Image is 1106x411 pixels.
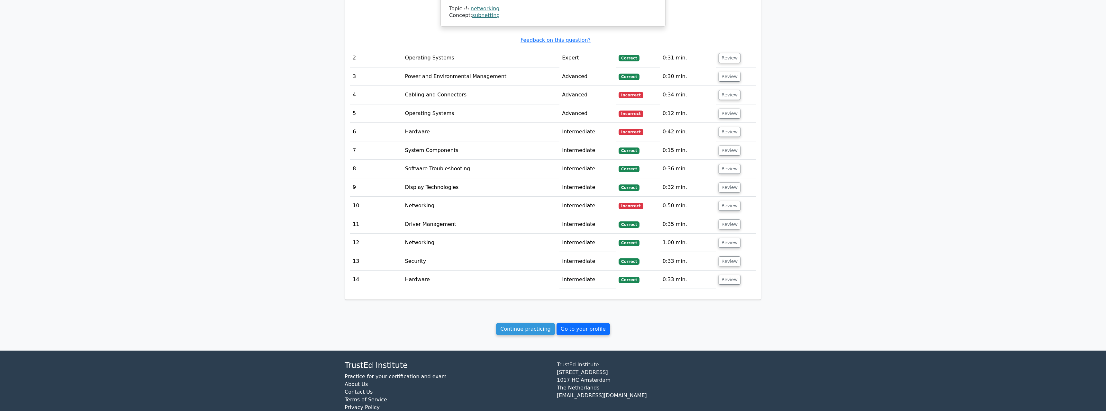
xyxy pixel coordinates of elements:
[719,164,740,174] button: Review
[719,90,740,100] button: Review
[521,37,591,43] a: Feedback on this question?
[350,123,403,141] td: 6
[350,178,403,197] td: 9
[559,271,616,289] td: Intermediate
[403,215,560,234] td: Driver Management
[619,166,639,172] span: Correct
[619,147,639,154] span: Correct
[660,160,716,178] td: 0:36 min.
[345,397,387,403] a: Terms of Service
[660,197,716,215] td: 0:50 min.
[557,323,610,335] a: Go to your profile
[660,215,716,234] td: 0:35 min.
[471,5,500,12] a: networking
[403,67,560,86] td: Power and Environmental Management
[660,123,716,141] td: 0:42 min.
[719,256,740,266] button: Review
[350,215,403,234] td: 11
[719,53,740,63] button: Review
[719,109,740,119] button: Review
[660,271,716,289] td: 0:33 min.
[403,271,560,289] td: Hardware
[403,86,560,104] td: Cabling and Connectors
[496,323,555,335] a: Continue practicing
[345,404,380,410] a: Privacy Policy
[345,389,373,395] a: Contact Us
[449,5,657,12] div: Topic:
[350,104,403,123] td: 5
[660,141,716,160] td: 0:15 min.
[350,141,403,160] td: 7
[403,234,560,252] td: Networking
[719,127,740,137] button: Review
[559,252,616,271] td: Intermediate
[559,234,616,252] td: Intermediate
[719,183,740,192] button: Review
[619,240,639,246] span: Correct
[719,146,740,156] button: Review
[660,49,716,67] td: 0:31 min.
[660,178,716,197] td: 0:32 min.
[660,234,716,252] td: 1:00 min.
[559,49,616,67] td: Expert
[559,104,616,123] td: Advanced
[403,160,560,178] td: Software Troubleshooting
[619,277,639,283] span: Correct
[403,178,560,197] td: Display Technologies
[559,178,616,197] td: Intermediate
[619,92,643,98] span: Incorrect
[719,72,740,82] button: Review
[619,258,639,265] span: Correct
[403,252,560,271] td: Security
[719,238,740,248] button: Review
[559,123,616,141] td: Intermediate
[403,104,560,123] td: Operating Systems
[619,111,643,117] span: Incorrect
[403,49,560,67] td: Operating Systems
[345,361,549,370] h4: TrustEd Institute
[350,67,403,86] td: 3
[345,381,368,387] a: About Us
[350,252,403,271] td: 13
[350,234,403,252] td: 12
[660,104,716,123] td: 0:12 min.
[559,215,616,234] td: Intermediate
[350,160,403,178] td: 8
[660,67,716,86] td: 0:30 min.
[350,197,403,215] td: 10
[559,67,616,86] td: Advanced
[350,271,403,289] td: 14
[403,141,560,160] td: System Components
[559,160,616,178] td: Intermediate
[559,141,616,160] td: Intermediate
[719,219,740,229] button: Review
[345,373,447,380] a: Practice for your certification and exam
[403,123,560,141] td: Hardware
[350,49,403,67] td: 2
[619,55,639,61] span: Correct
[619,129,643,135] span: Incorrect
[619,74,639,80] span: Correct
[472,12,500,18] a: subnetting
[660,86,716,104] td: 0:34 min.
[719,201,740,211] button: Review
[559,197,616,215] td: Intermediate
[619,221,639,228] span: Correct
[660,252,716,271] td: 0:33 min.
[350,86,403,104] td: 4
[449,12,657,19] div: Concept:
[619,203,643,209] span: Incorrect
[619,184,639,191] span: Correct
[719,275,740,285] button: Review
[403,197,560,215] td: Networking
[559,86,616,104] td: Advanced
